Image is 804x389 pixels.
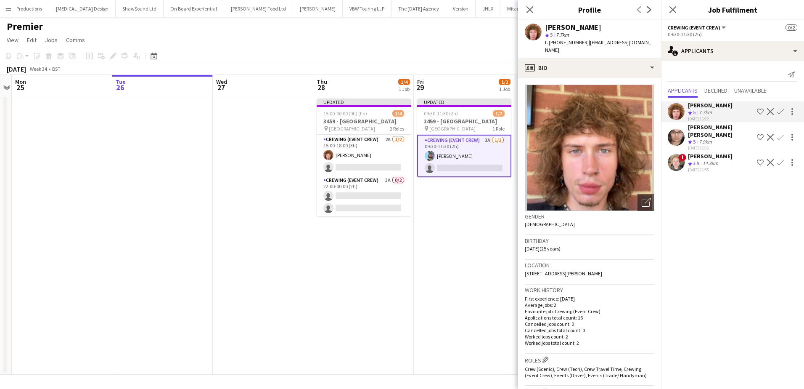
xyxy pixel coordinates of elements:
[500,0,536,17] button: Mitanium
[525,286,654,294] h3: Work history
[116,0,164,17] button: ShawSound Ltd
[416,83,424,92] span: 29
[525,340,654,346] p: Worked jobs total count: 2
[417,135,511,177] app-card-role: Crewing (Event Crew)3A1/209:30-11:30 (2h)[PERSON_NAME]
[525,270,602,277] span: [STREET_ADDRESS][PERSON_NAME]
[3,35,22,45] a: View
[518,58,661,78] div: Bio
[688,123,754,139] div: [PERSON_NAME] [PERSON_NAME]
[476,0,500,17] button: JHLX
[516,83,527,92] span: 30
[518,4,661,15] h3: Profile
[63,35,88,45] a: Comms
[493,110,505,117] span: 1/2
[785,24,797,31] span: 0/2
[545,39,651,53] span: | [EMAIL_ADDRESS][DOMAIN_NAME]
[545,24,601,31] div: [PERSON_NAME]
[701,160,720,167] div: 14.3km
[417,78,424,85] span: Fri
[424,110,458,117] span: 09:30-11:30 (2h)
[224,0,293,17] button: [PERSON_NAME] Food Ltd
[668,24,727,31] button: Crewing (Event Crew)
[49,0,116,17] button: [MEDICAL_DATA] Design
[24,35,40,45] a: Edit
[525,221,575,227] span: [DEMOGRAPHIC_DATA]
[399,86,410,92] div: 1 Job
[391,0,446,17] button: The [DATE] Agency
[315,83,327,92] span: 28
[317,176,411,216] app-card-role: Crewing (Event Crew)3A0/222:00-00:00 (2h)
[525,85,654,211] img: Crew avatar or photo
[7,20,43,33] h1: Premier
[734,88,767,93] span: Unavailable
[317,117,411,125] h3: 3459 - [GEOGRAPHIC_DATA]
[28,66,49,72] span: Week 34
[164,0,224,17] button: On Board Experiential
[668,24,720,31] span: Crewing (Event Crew)
[688,152,733,160] div: [PERSON_NAME]
[317,99,411,105] div: Updated
[550,32,553,38] span: 5
[14,83,26,92] span: 25
[15,78,26,85] span: Mon
[688,116,733,122] div: [DATE] 16:22
[661,4,804,15] h3: Job Fulfilment
[525,296,654,302] p: First experience: [DATE]
[446,0,476,17] button: Version
[554,32,571,38] span: 7.7km
[704,88,727,93] span: Declined
[45,36,58,44] span: Jobs
[525,321,654,327] p: Cancelled jobs count: 0
[688,145,754,151] div: [DATE] 16:36
[525,261,654,269] h3: Location
[525,308,654,314] p: Favourite job: Crewing (Event Crew)
[688,101,733,109] div: [PERSON_NAME]
[525,314,654,321] p: Applications total count: 16
[7,36,19,44] span: View
[637,194,654,211] div: Open photos pop-in
[545,39,589,45] span: t. [PHONE_NUMBER]
[390,125,404,132] span: 2 Roles
[693,109,696,115] span: 5
[668,88,698,93] span: Applicants
[323,110,367,117] span: 15:00-00:00 (9h) (Fri)
[398,79,410,85] span: 1/4
[317,99,411,216] app-job-card: Updated15:00-00:00 (9h) (Fri)1/43459 - [GEOGRAPHIC_DATA] [GEOGRAPHIC_DATA]2 RolesCrewing (Event C...
[215,83,227,92] span: 27
[1,0,49,17] button: Box Productions
[116,78,126,85] span: Tue
[661,41,804,61] div: Applicants
[429,125,476,132] span: [GEOGRAPHIC_DATA]
[417,99,511,105] div: Updated
[679,154,686,161] span: !
[688,167,733,173] div: [DATE] 16:55
[392,110,404,117] span: 1/4
[693,139,696,145] span: 5
[417,99,511,177] app-job-card: Updated09:30-11:30 (2h)1/23459 - [GEOGRAPHIC_DATA] [GEOGRAPHIC_DATA]1 RoleCrewing (Event Crew)3A1...
[525,245,561,252] span: [DATE] (25 years)
[525,237,654,245] h3: Birthday
[52,66,61,72] div: BST
[525,327,654,333] p: Cancelled jobs total count: 0
[693,160,699,166] span: 3.9
[7,65,26,73] div: [DATE]
[293,0,343,17] button: [PERSON_NAME]
[27,36,37,44] span: Edit
[525,366,647,378] span: Crew (Scenic), Crew (Tech), Crew Travel Time, Crewing (Event Crew), Events (Driver), Events (Trad...
[499,79,510,85] span: 1/2
[343,0,391,17] button: VBW Touring LLP
[216,78,227,85] span: Wed
[417,117,511,125] h3: 3459 - [GEOGRAPHIC_DATA]
[317,135,411,176] app-card-role: Crewing (Event Crew)2A1/215:00-18:00 (3h)[PERSON_NAME]
[492,125,505,132] span: 1 Role
[525,213,654,220] h3: Gender
[697,139,714,146] div: 7.9km
[525,333,654,340] p: Worked jobs count: 2
[42,35,61,45] a: Jobs
[518,78,527,85] span: Sat
[525,355,654,364] h3: Roles
[697,109,714,116] div: 7.7km
[525,302,654,308] p: Average jobs: 2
